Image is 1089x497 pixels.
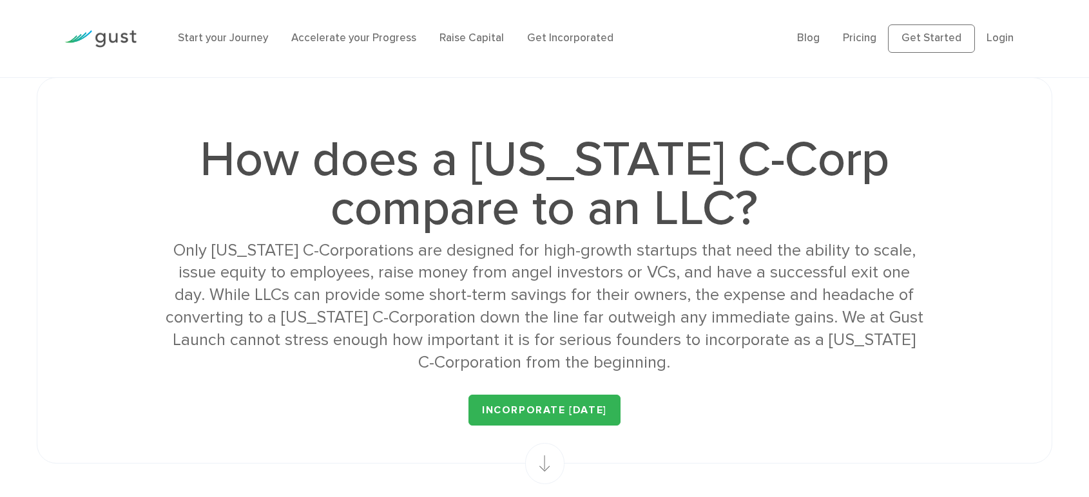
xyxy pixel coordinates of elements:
[797,32,820,44] a: Blog
[165,135,925,233] h1: How does a [US_STATE] C-Corp compare to an LLC?
[439,32,504,44] a: Raise Capital
[987,32,1014,44] a: Login
[291,32,416,44] a: Accelerate your Progress
[527,32,613,44] a: Get Incorporated
[165,239,925,374] div: Only [US_STATE] C-Corporations are designed for high-growth startups that need the ability to sca...
[468,395,621,426] a: INCORPORATE [DATE]
[888,24,975,53] a: Get Started
[64,30,137,48] img: Gust Logo
[178,32,268,44] a: Start your Journey
[843,32,876,44] a: Pricing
